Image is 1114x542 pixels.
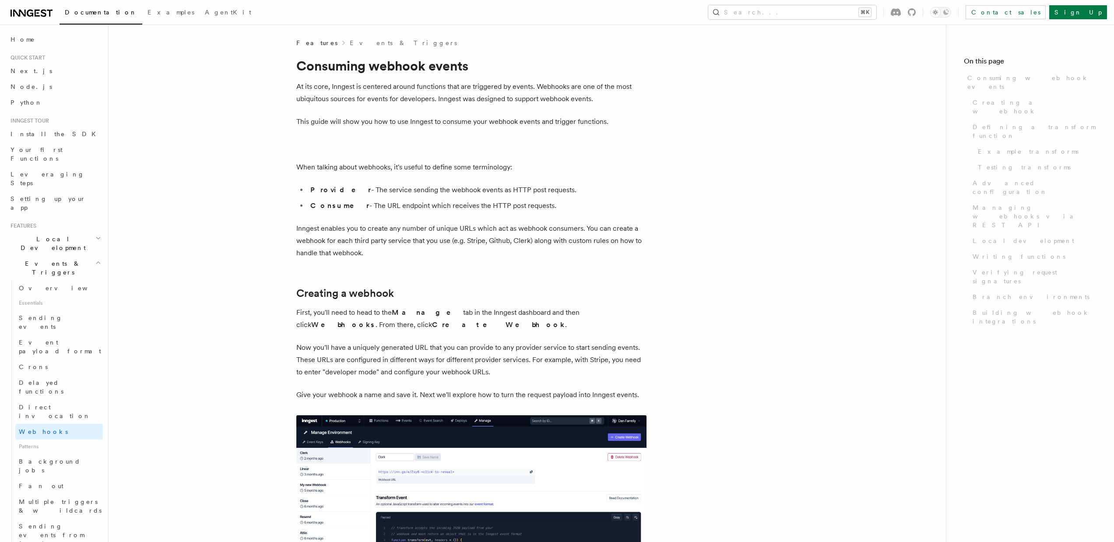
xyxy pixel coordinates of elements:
button: Local Development [7,231,103,256]
a: Leveraging Steps [7,166,103,191]
a: Testing transforms [974,159,1096,175]
h4: On this page [964,56,1096,70]
span: Webhooks [19,428,68,435]
button: Events & Triggers [7,256,103,280]
span: Event payload format [19,339,101,355]
span: Leveraging Steps [11,171,84,187]
span: Home [11,35,35,44]
p: This guide will show you how to use Inngest to consume your webhook events and trigger functions. [296,116,647,128]
a: Examples [142,3,200,24]
button: Toggle dark mode [930,7,951,18]
h1: Consuming webhook events [296,58,647,74]
span: Install the SDK [11,130,101,137]
span: Crons [19,363,48,370]
li: - The service sending the webhook events as HTTP post requests. [308,184,647,196]
span: Verifying request signatures [973,268,1096,285]
a: Creating a webhook [969,95,1096,119]
span: Inngest tour [7,117,49,124]
a: Setting up your app [7,191,103,215]
a: Webhooks [15,424,103,440]
span: Essentials [15,296,103,310]
a: Verifying request signatures [969,264,1096,289]
span: Local Development [7,235,95,252]
span: Example transforms [978,147,1079,156]
span: Quick start [7,54,45,61]
strong: Consumer [310,201,369,210]
span: Creating a webhook [973,98,1096,116]
a: Managing webhooks via REST API [969,200,1096,233]
strong: Create Webhook [432,320,565,329]
span: Node.js [11,83,52,90]
a: Fan out [15,478,103,494]
a: Next.js [7,63,103,79]
a: Consuming webhook events [964,70,1096,95]
a: Home [7,32,103,47]
span: Patterns [15,440,103,454]
span: Consuming webhook events [967,74,1096,91]
a: Overview [15,280,103,296]
span: Background jobs [19,458,81,474]
span: Multiple triggers & wildcards [19,498,102,514]
span: Documentation [65,9,137,16]
p: Give your webhook a name and save it. Next we'll explore how to turn the request payload into Inn... [296,389,647,401]
span: Advanced configuration [973,179,1096,196]
span: Direct invocation [19,404,91,419]
a: Python [7,95,103,110]
span: Testing transforms [978,163,1071,172]
a: Local development [969,233,1096,249]
span: Your first Functions [11,146,63,162]
a: Defining a transform function [969,119,1096,144]
a: Building webhook integrations [969,305,1096,329]
button: Search...⌘K [708,5,876,19]
a: Direct invocation [15,399,103,424]
strong: Provider [310,186,371,194]
span: Defining a transform function [973,123,1096,140]
a: Events & Triggers [350,39,457,47]
span: Building webhook integrations [973,308,1096,326]
a: Crons [15,359,103,375]
a: AgentKit [200,3,257,24]
li: - The URL endpoint which receives the HTTP post requests. [308,200,647,212]
a: Branch environments [969,289,1096,305]
strong: Webhooks [311,320,376,329]
a: Example transforms [974,144,1096,159]
a: Sign Up [1049,5,1107,19]
span: Branch environments [973,292,1089,301]
a: Advanced configuration [969,175,1096,200]
span: Next.js [11,67,52,74]
a: Delayed functions [15,375,103,399]
span: Writing functions [973,252,1065,261]
p: First, you'll need to head to the tab in the Inngest dashboard and then click . From there, click . [296,306,647,331]
span: Overview [19,285,109,292]
p: When talking about webhooks, it's useful to define some terminology: [296,161,647,173]
kbd: ⌘K [859,8,871,17]
span: Python [11,99,42,106]
a: Creating a webhook [296,287,394,299]
span: Fan out [19,482,63,489]
span: Delayed functions [19,379,63,395]
span: Local development [973,236,1074,245]
span: Sending events [19,314,63,330]
span: Features [7,222,36,229]
strong: Manage [392,308,463,317]
a: Install the SDK [7,126,103,142]
a: Contact sales [966,5,1046,19]
a: Background jobs [15,454,103,478]
p: Now you'll have a uniquely generated URL that you can provide to any provider service to start se... [296,341,647,378]
p: Inngest enables you to create any number of unique URLs which act as webhook consumers. You can c... [296,222,647,259]
a: Documentation [60,3,142,25]
span: AgentKit [205,9,251,16]
p: At its core, Inngest is centered around functions that are triggered by events. Webhooks are one ... [296,81,647,105]
span: Setting up your app [11,195,86,211]
a: Writing functions [969,249,1096,264]
a: Sending events [15,310,103,334]
a: Node.js [7,79,103,95]
span: Features [296,39,337,47]
a: Multiple triggers & wildcards [15,494,103,518]
span: Examples [148,9,194,16]
span: Events & Triggers [7,259,95,277]
span: Managing webhooks via REST API [973,203,1096,229]
a: Event payload format [15,334,103,359]
a: Your first Functions [7,142,103,166]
